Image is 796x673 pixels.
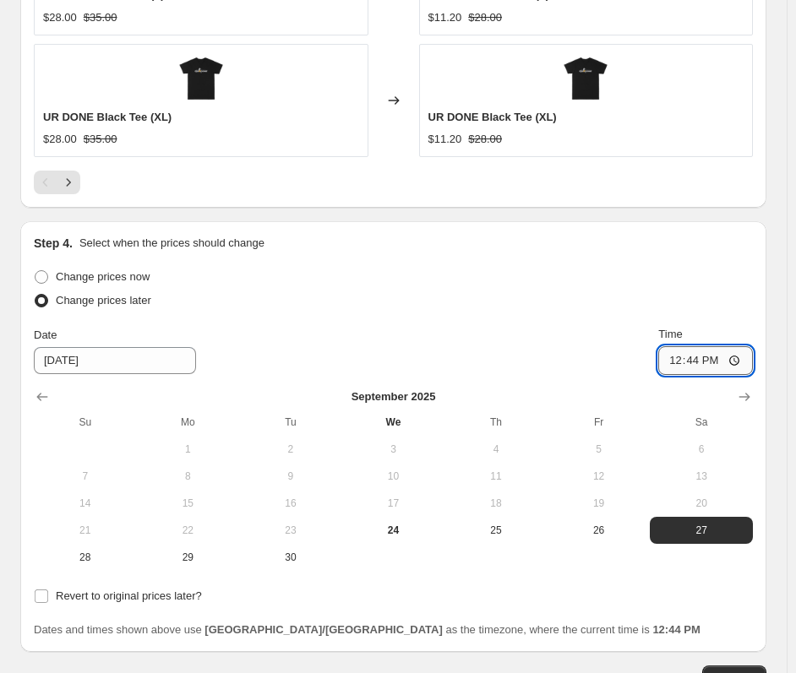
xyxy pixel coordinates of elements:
span: $11.20 [428,133,462,145]
span: $28.00 [468,11,502,24]
span: 9 [246,469,335,483]
span: Dates and times shown above use as the timezone, where the current time is [34,623,701,636]
img: SS-URDONE-BlackTee-Front_80x.png [176,53,226,104]
span: 21 [41,524,130,537]
th: Sunday [34,409,137,436]
th: Saturday [650,409,753,436]
button: Monday September 29 2025 [137,544,240,571]
span: Mo [144,415,233,429]
span: Fr [554,415,644,429]
button: Friday September 12 2025 [548,463,651,490]
input: 12:00 [658,346,753,375]
button: Tuesday September 9 2025 [239,463,342,490]
span: $28.00 [43,11,77,24]
button: Show previous month, August 2025 [30,385,54,409]
span: $28.00 [43,133,77,145]
button: Tuesday September 23 2025 [239,517,342,544]
span: 6 [657,442,746,456]
span: 2 [246,442,335,456]
button: Sunday September 14 2025 [34,490,137,517]
span: 27 [657,524,746,537]
span: 3 [349,442,439,456]
button: Thursday September 4 2025 [444,436,548,463]
th: Wednesday [342,409,445,436]
span: 19 [554,497,644,510]
button: Sunday September 7 2025 [34,463,137,490]
button: Tuesday September 2 2025 [239,436,342,463]
b: [GEOGRAPHIC_DATA]/[GEOGRAPHIC_DATA] [204,623,442,636]
span: 28 [41,551,130,564]
span: Change prices later [56,294,151,307]
span: 29 [144,551,233,564]
button: Sunday September 28 2025 [34,544,137,571]
span: Tu [246,415,335,429]
span: 12 [554,469,644,483]
button: Tuesday September 30 2025 [239,544,342,571]
button: Monday September 15 2025 [137,490,240,517]
span: 8 [144,469,233,483]
b: 12:44 PM [652,623,700,636]
span: Sa [657,415,746,429]
span: 7 [41,469,130,483]
span: Date [34,328,57,341]
span: 20 [657,497,746,510]
span: $11.20 [428,11,462,24]
button: Monday September 1 2025 [137,436,240,463]
span: 26 [554,524,644,537]
th: Thursday [444,409,548,436]
button: Thursday September 25 2025 [444,517,548,544]
span: 15 [144,497,233,510]
button: Thursday September 18 2025 [444,490,548,517]
button: Saturday September 13 2025 [650,463,753,490]
h2: Step 4. [34,235,73,252]
span: Time [658,328,682,340]
button: Today Wednesday September 24 2025 [342,517,445,544]
nav: Pagination [34,171,80,194]
span: UR DONE Black Tee (XL) [43,111,172,123]
span: 1 [144,442,233,456]
button: Wednesday September 10 2025 [342,463,445,490]
button: Friday September 5 2025 [548,436,651,463]
p: Select when the prices should change [79,235,264,252]
button: Saturday September 20 2025 [650,490,753,517]
button: Saturday September 6 2025 [650,436,753,463]
span: UR DONE Black Tee (XL) [428,111,557,123]
input: 9/24/2025 [34,347,196,374]
span: Th [451,415,541,429]
span: 30 [246,551,335,564]
button: Tuesday September 16 2025 [239,490,342,517]
button: Next [57,171,80,194]
span: 13 [657,469,746,483]
span: 10 [349,469,439,483]
button: Wednesday September 3 2025 [342,436,445,463]
span: 5 [554,442,644,456]
button: Show next month, October 2025 [733,385,756,409]
span: 11 [451,469,541,483]
button: Thursday September 11 2025 [444,463,548,490]
button: Monday September 22 2025 [137,517,240,544]
button: Sunday September 21 2025 [34,517,137,544]
span: 16 [246,497,335,510]
span: 14 [41,497,130,510]
span: 25 [451,524,541,537]
span: $28.00 [468,133,502,145]
button: Friday September 19 2025 [548,490,651,517]
span: $35.00 [84,11,117,24]
span: 4 [451,442,541,456]
button: Wednesday September 17 2025 [342,490,445,517]
span: 22 [144,524,233,537]
img: SS-URDONE-BlackTee-Front_80x.png [560,53,611,104]
button: Saturday September 27 2025 [650,517,753,544]
span: $35.00 [84,133,117,145]
button: Monday September 8 2025 [137,463,240,490]
span: We [349,415,439,429]
span: 18 [451,497,541,510]
span: 23 [246,524,335,537]
th: Monday [137,409,240,436]
th: Tuesday [239,409,342,436]
span: Revert to original prices later? [56,589,202,602]
button: Friday September 26 2025 [548,517,651,544]
span: 17 [349,497,439,510]
th: Friday [548,409,651,436]
span: 24 [349,524,439,537]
